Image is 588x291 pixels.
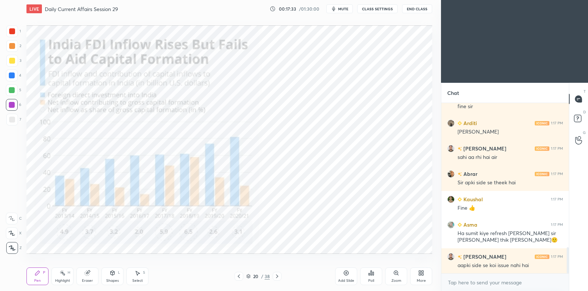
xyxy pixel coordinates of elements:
[6,99,21,111] div: 6
[6,84,21,96] div: 5
[6,25,21,37] div: 1
[462,145,506,152] h6: [PERSON_NAME]
[26,4,42,13] div: LIVE
[583,130,586,135] p: G
[551,121,563,125] div: 1:17 PM
[447,170,455,178] img: 5d1b34cc045440b698285af35128b03d.jpg
[447,253,455,260] img: 86f7c667222c4a4ba79471eb272a39f7.jpg
[458,179,563,187] div: Sir apki side se theek hai
[106,279,119,283] div: Shapes
[6,213,22,224] div: C
[265,273,270,280] div: 38
[143,271,145,274] div: S
[82,279,93,283] div: Eraser
[391,279,401,283] div: Zoom
[43,271,45,274] div: P
[338,279,354,283] div: Add Slide
[441,103,569,274] div: grid
[458,121,462,125] img: Learner_Badge_beginner_1_8b307cf2a0.svg
[6,55,21,67] div: 3
[462,195,483,203] h6: Kaushal
[462,253,506,260] h6: [PERSON_NAME]
[447,120,455,127] img: 39ae3ba0677b41308ff590af33205456.jpg
[252,274,259,278] div: 20
[462,119,477,127] h6: Arditi
[338,6,348,11] span: mute
[535,146,549,151] img: iconic-light.a09c19a4.png
[583,109,586,115] p: D
[551,146,563,151] div: 1:17 PM
[584,89,586,94] p: T
[132,279,143,283] div: Select
[402,4,432,13] button: End Class
[357,4,398,13] button: CLASS SETTINGS
[6,227,22,239] div: X
[551,223,563,227] div: 1:17 PM
[458,197,462,202] img: Learner_Badge_beginner_1_8b307cf2a0.svg
[458,262,563,269] div: aapki side se koi issue nahi hai
[447,196,455,203] img: 521f2840f6404d9a8061069cbf4a208f.jpg
[458,255,462,259] img: no-rating-badge.077c3623.svg
[535,121,549,125] img: iconic-light.a09c19a4.png
[55,279,70,283] div: Highlight
[458,103,563,110] div: fine sir
[458,223,462,227] img: Learner_Badge_beginner_1_8b307cf2a0.svg
[458,154,563,161] div: sahi aa rhi hai air
[6,70,21,81] div: 4
[458,172,462,176] img: no-rating-badge.077c3623.svg
[68,271,70,274] div: H
[551,197,563,202] div: 1:17 PM
[447,221,455,228] img: 023c3cf57870466091aacae4004e5e43.jpg
[118,271,120,274] div: L
[6,40,21,52] div: 2
[441,83,465,103] p: Chat
[447,145,455,152] img: 86f7c667222c4a4ba79471eb272a39f7.jpg
[462,170,477,178] h6: Abrar
[6,242,22,254] div: Z
[326,4,353,13] button: mute
[462,221,477,228] h6: Asma
[458,230,563,244] div: Ha sumit kiye refresh [PERSON_NAME] sir [PERSON_NAME] thik [PERSON_NAME]🙂
[551,255,563,259] div: 1:17 PM
[458,205,563,212] div: Fine 👍
[551,172,563,176] div: 1:17 PM
[458,147,462,151] img: no-rating-badge.077c3623.svg
[535,255,549,259] img: iconic-light.a09c19a4.png
[368,279,374,283] div: Poll
[458,128,563,136] div: [PERSON_NAME]
[34,279,41,283] div: Pen
[417,279,426,283] div: More
[535,172,549,176] img: iconic-light.a09c19a4.png
[6,114,21,125] div: 7
[45,6,118,13] h4: Daily Current Affairs Session 29
[261,274,263,278] div: /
